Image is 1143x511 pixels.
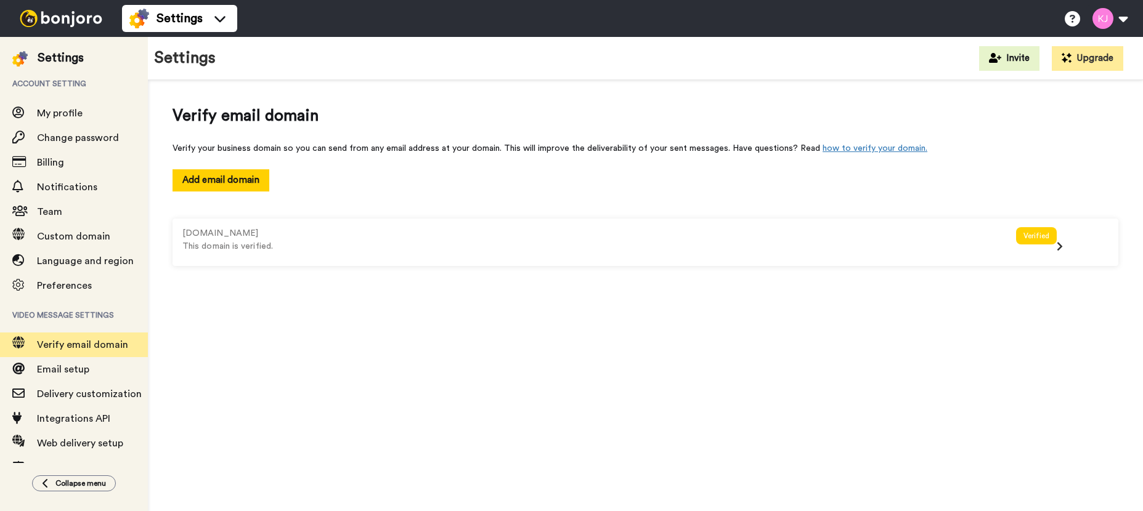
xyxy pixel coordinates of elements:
[38,49,84,66] div: Settings
[173,105,1118,127] span: Verify email domain
[15,10,107,27] img: bj-logo-header-white.svg
[32,475,116,491] button: Collapse menu
[37,158,64,167] span: Billing
[182,227,1016,240] div: [DOMAIN_NAME]
[37,364,89,374] span: Email setup
[37,256,134,266] span: Language and region
[37,389,142,399] span: Delivery customization
[1016,227,1057,244] div: Verified
[37,340,128,350] span: Verify email domain
[1052,46,1123,71] button: Upgrade
[173,169,269,191] button: Add email domain
[182,228,1108,238] a: [DOMAIN_NAME]This domain is verified.Verified
[157,10,203,27] span: Settings
[182,240,1016,253] p: This domain is verified.
[37,182,97,192] span: Notifications
[979,46,1039,71] button: Invite
[37,438,123,448] span: Web delivery setup
[55,478,106,488] span: Collapse menu
[173,142,1118,155] div: Verify your business domain so you can send from any email address at your domain. This will impr...
[37,108,83,118] span: My profile
[823,144,927,153] a: how to verify your domain.
[37,231,110,241] span: Custom domain
[12,51,28,66] img: settings-colored.svg
[37,207,62,217] span: Team
[37,133,119,143] span: Change password
[154,49,216,67] h1: Settings
[37,414,110,424] span: Integrations API
[37,281,92,291] span: Preferences
[129,9,149,28] img: settings-colored.svg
